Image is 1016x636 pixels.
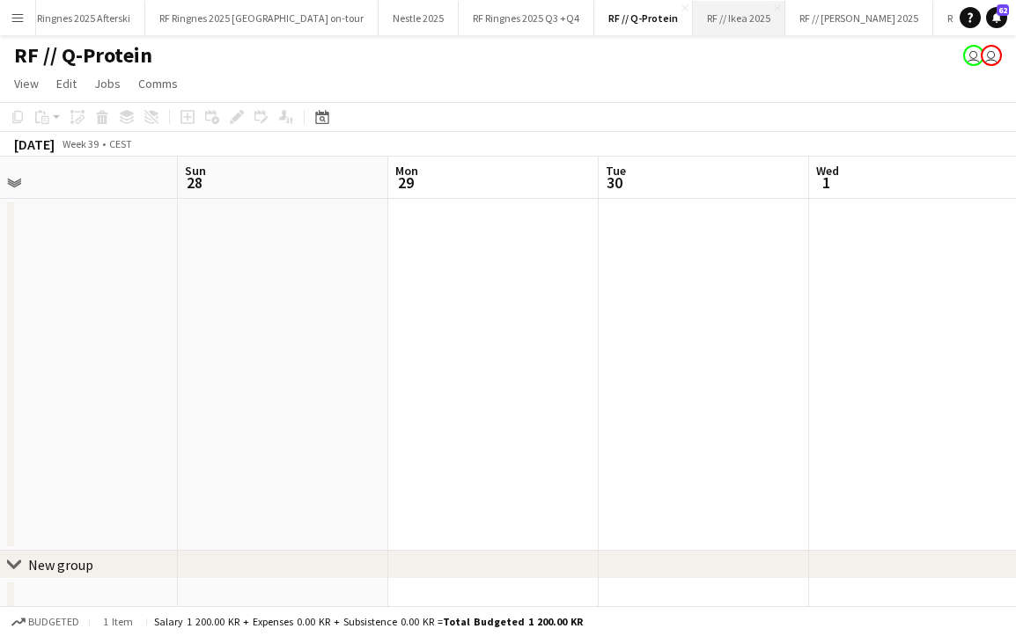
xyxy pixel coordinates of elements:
[814,172,839,193] span: 1
[109,137,132,150] div: CEST
[395,163,418,179] span: Mon
[154,615,583,628] div: Salary 1 200.00 KR + Expenses 0.00 KR + Subsistence 0.00 KR =
[981,45,1002,66] app-user-avatar: Wilmer Borgnes
[185,163,206,179] span: Sun
[58,137,102,150] span: Week 39
[379,1,459,35] button: Nestle 2025
[7,72,46,95] a: View
[594,1,693,35] button: RF // Q-Protein
[963,45,984,66] app-user-avatar: Wilmer Borgnes
[56,76,77,91] span: Edit
[131,72,185,95] a: Comms
[145,1,379,35] button: RF Ringnes 2025 [GEOGRAPHIC_DATA] on-tour
[14,76,39,91] span: View
[97,615,139,628] span: 1 item
[14,135,55,153] div: [DATE]
[28,616,79,628] span: Budgeted
[693,1,785,35] button: RF // Ikea 2025
[443,615,583,628] span: Total Budgeted 1 200.00 KR
[11,1,145,35] button: RF Ringnes 2025 Afterski
[94,76,121,91] span: Jobs
[14,42,152,69] h1: RF // Q-Protein
[9,612,82,632] button: Budgeted
[986,7,1007,28] a: 62
[816,163,839,179] span: Wed
[49,72,84,95] a: Edit
[182,172,206,193] span: 28
[459,1,594,35] button: RF Ringnes 2025 Q3 +Q4
[393,172,418,193] span: 29
[138,76,178,91] span: Comms
[606,163,626,179] span: Tue
[785,1,933,35] button: RF // [PERSON_NAME] 2025
[997,4,1009,16] span: 62
[87,72,128,95] a: Jobs
[603,172,626,193] span: 30
[28,556,93,574] div: New group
